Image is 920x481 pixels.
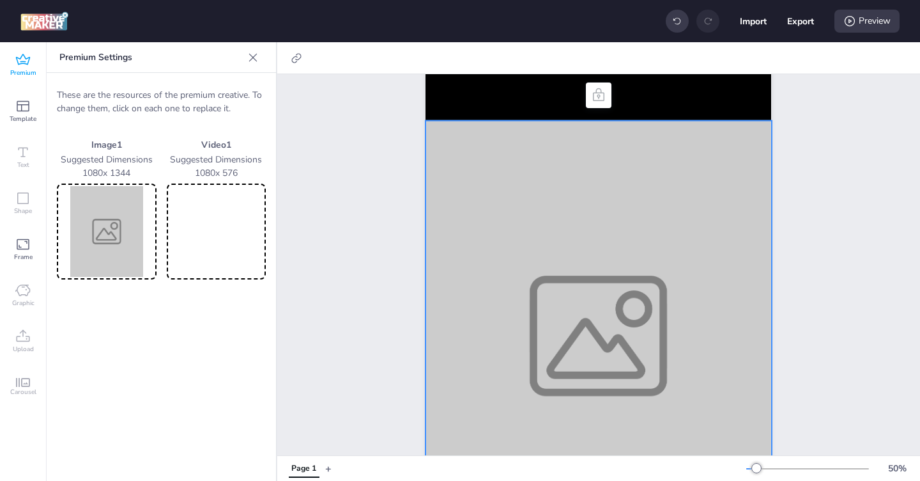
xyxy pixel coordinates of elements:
p: Video 1 [167,138,266,152]
p: 1080 x 576 [167,166,266,180]
button: + [325,457,332,480]
div: Tabs [282,457,325,480]
span: Upload [13,344,34,354]
span: Text [17,160,29,170]
span: Template [10,114,36,124]
div: Page 1 [291,463,316,475]
p: Premium Settings [59,42,243,73]
p: Suggested Dimensions [57,153,157,166]
img: logo Creative Maker [20,12,68,31]
img: Preview [59,186,154,277]
span: Frame [14,252,33,262]
button: Import [740,8,767,35]
p: These are the resources of the premium creative. To change them, click on each one to replace it. [57,88,266,115]
div: 50 % [882,462,912,475]
p: Suggested Dimensions [167,153,266,166]
div: Preview [834,10,900,33]
span: Premium [10,68,36,78]
span: Carousel [10,387,36,397]
span: Shape [14,206,32,216]
p: 1080 x 1344 [57,166,157,180]
span: Graphic [12,298,34,308]
p: Image 1 [57,138,157,152]
button: Export [787,8,814,35]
